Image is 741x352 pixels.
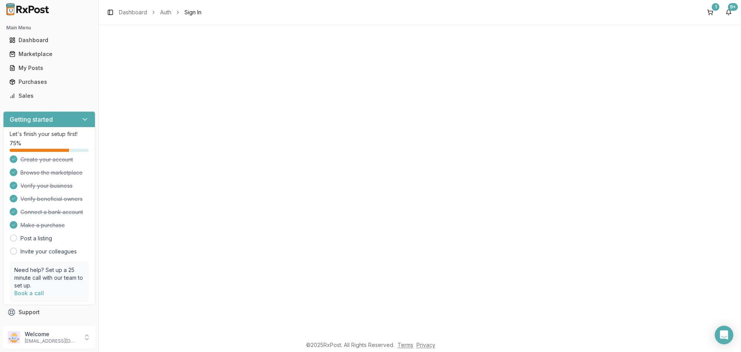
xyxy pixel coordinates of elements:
div: Marketplace [9,50,89,58]
button: Marketplace [3,48,95,60]
a: Sales [6,89,92,103]
button: My Posts [3,62,95,74]
p: Need help? Set up a 25 minute call with our team to set up. [14,266,84,289]
p: Welcome [25,330,78,338]
nav: breadcrumb [119,9,201,16]
div: Dashboard [9,36,89,44]
img: User avatar [8,331,20,343]
span: Sign In [184,9,201,16]
button: Dashboard [3,34,95,46]
span: Connect a bank account [20,208,83,216]
div: My Posts [9,64,89,72]
div: 9+ [728,3,738,11]
a: Auth [160,9,171,16]
span: Verify your business [20,182,73,190]
span: 75 % [10,139,21,147]
span: Browse the marketplace [20,169,83,177]
div: Purchases [9,78,89,86]
a: My Posts [6,61,92,75]
a: Marketplace [6,47,92,61]
button: Support [3,305,95,319]
div: 1 [712,3,719,11]
p: [EMAIL_ADDRESS][DOMAIN_NAME] [25,338,78,344]
a: Purchases [6,75,92,89]
h3: Getting started [10,115,53,124]
button: 9+ [722,6,735,19]
div: Open Intercom Messenger [715,326,733,344]
button: Purchases [3,76,95,88]
div: Sales [9,92,89,100]
button: Feedback [3,319,95,333]
a: Book a call [14,290,44,296]
a: Privacy [416,342,435,348]
h2: Main Menu [6,25,92,31]
span: Verify beneficial owners [20,195,83,203]
a: Post a listing [20,235,52,242]
button: 1 [704,6,716,19]
a: Terms [398,342,413,348]
p: Let's finish your setup first! [10,130,89,138]
a: Invite your colleagues [20,248,77,255]
a: Dashboard [119,9,147,16]
img: RxPost Logo [3,3,52,15]
a: Dashboard [6,33,92,47]
span: Create your account [20,156,73,163]
span: Feedback [19,322,45,330]
span: Make a purchase [20,221,65,229]
button: Sales [3,90,95,102]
